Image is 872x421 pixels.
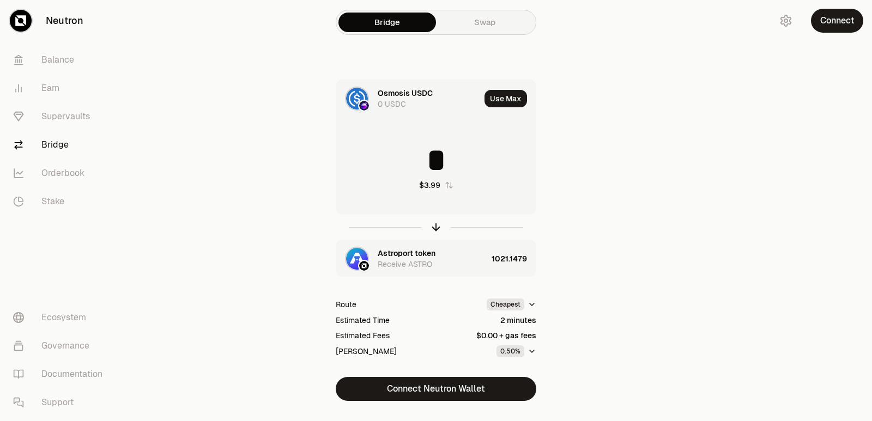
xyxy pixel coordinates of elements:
[436,13,534,32] a: Swap
[476,330,536,341] div: $0.00 + gas fees
[487,298,524,310] div: Cheapest
[346,88,368,109] img: USDC Logo
[4,332,118,360] a: Governance
[336,240,487,277] div: ASTRO LogoNeutron LogoAstroport tokenReceive ASTRO
[4,46,118,74] a: Balance
[378,259,432,270] div: Receive ASTRO
[4,74,118,102] a: Earn
[336,346,397,357] div: [PERSON_NAME]
[378,248,435,259] div: Astroport token
[336,330,390,341] div: Estimated Fees
[4,360,118,388] a: Documentation
[492,240,536,277] div: 1021.1479
[500,315,536,326] div: 2 minutes
[4,187,118,216] a: Stake
[336,80,480,117] div: USDC LogoOsmosis LogoOsmosis USDC0 USDC
[4,303,118,332] a: Ecosystem
[487,298,536,310] button: Cheapest
[336,240,536,277] button: ASTRO LogoNeutron LogoAstroport tokenReceive ASTRO1021.1479
[336,377,536,401] button: Connect Neutron Wallet
[336,299,356,310] div: Route
[4,388,118,417] a: Support
[496,345,524,357] div: 0.50%
[496,345,536,357] button: 0.50%
[336,315,390,326] div: Estimated Time
[419,180,440,191] div: $3.99
[485,90,527,107] button: Use Max
[4,102,118,131] a: Supervaults
[346,248,368,270] img: ASTRO Logo
[378,88,433,99] div: Osmosis USDC
[359,101,369,111] img: Osmosis Logo
[4,159,118,187] a: Orderbook
[811,9,863,33] button: Connect
[419,180,453,191] button: $3.99
[378,99,406,109] div: 0 USDC
[338,13,436,32] a: Bridge
[4,131,118,159] a: Bridge
[359,261,369,271] img: Neutron Logo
